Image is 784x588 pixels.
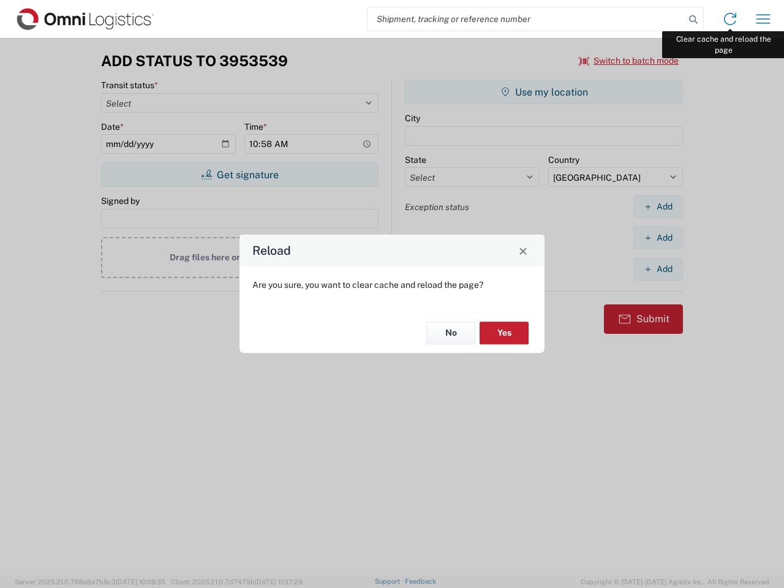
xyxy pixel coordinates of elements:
p: Are you sure, you want to clear cache and reload the page? [252,279,532,290]
button: Yes [480,322,529,344]
input: Shipment, tracking or reference number [367,7,685,31]
button: Close [514,242,532,259]
button: No [426,322,475,344]
h4: Reload [252,242,291,260]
